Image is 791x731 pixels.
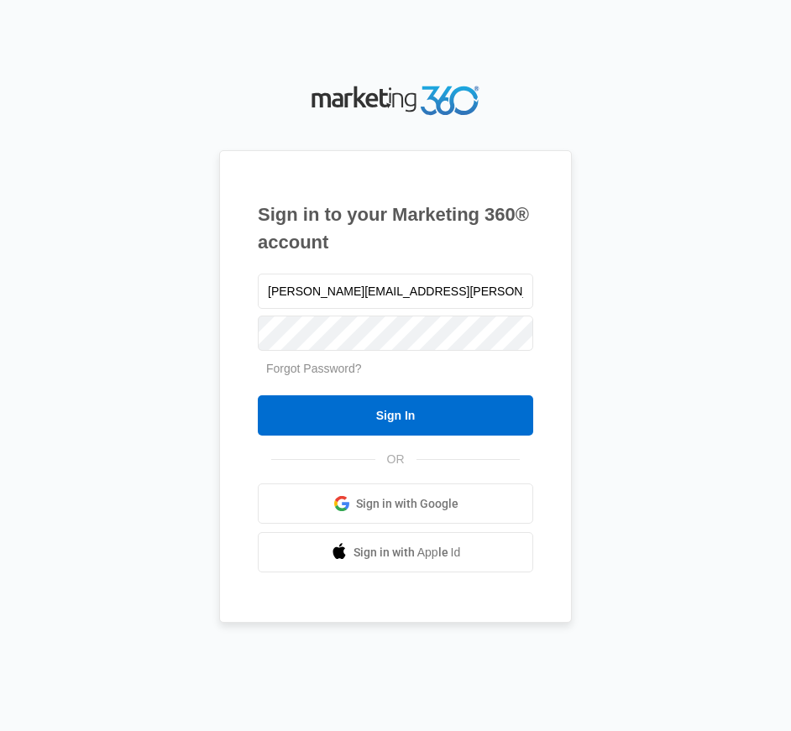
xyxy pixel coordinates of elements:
a: Sign in with Apple Id [258,532,533,572]
span: Sign in with Google [356,495,458,513]
span: OR [375,451,416,468]
input: Email [258,274,533,309]
input: Sign In [258,395,533,436]
span: Sign in with Apple Id [354,544,461,561]
h1: Sign in to your Marketing 360® account [258,201,533,256]
a: Forgot Password? [266,362,362,375]
a: Sign in with Google [258,483,533,524]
